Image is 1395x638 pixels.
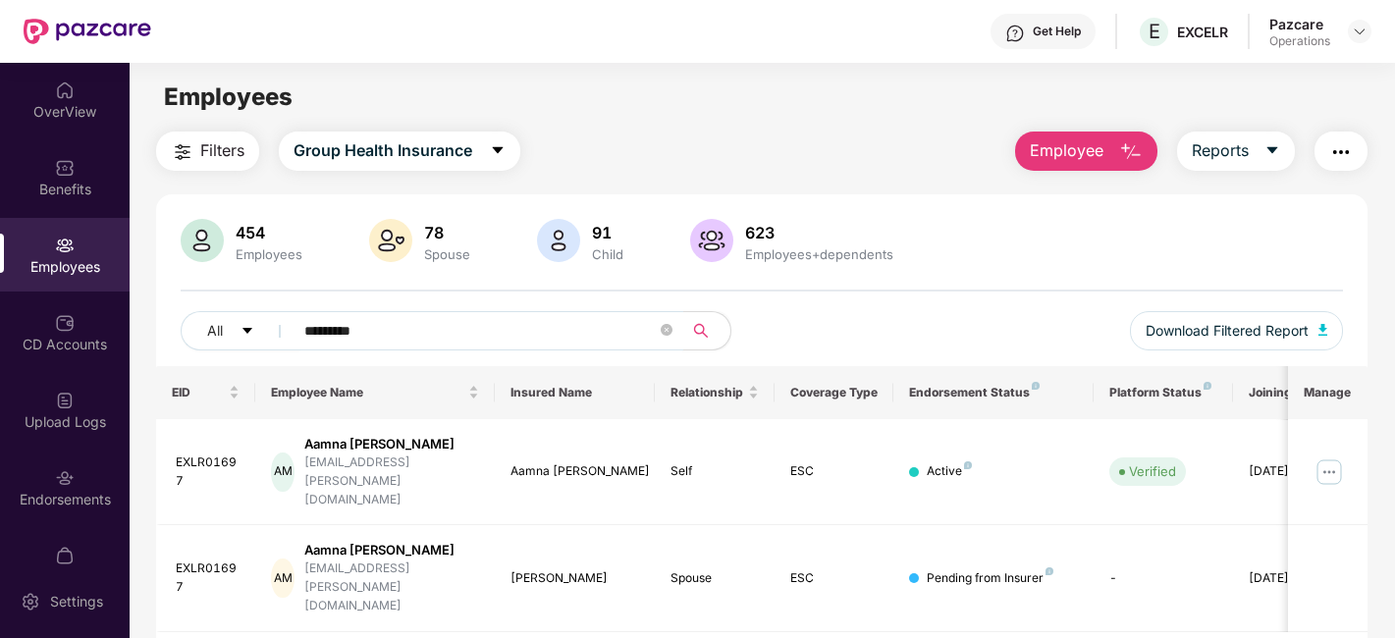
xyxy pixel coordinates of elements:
button: Allcaret-down [181,311,300,350]
img: svg+xml;base64,PHN2ZyBpZD0iRW1wbG95ZWVzIiB4bWxucz0iaHR0cDovL3d3dy53My5vcmcvMjAwMC9zdmciIHdpZHRoPS... [55,236,75,255]
img: svg+xml;base64,PHN2ZyB4bWxucz0iaHR0cDovL3d3dy53My5vcmcvMjAwMC9zdmciIHhtbG5zOnhsaW5rPSJodHRwOi8vd3... [690,219,733,262]
div: Employees [232,246,306,262]
div: AM [271,452,294,492]
div: 454 [232,223,306,242]
button: Filters [156,132,259,171]
th: Insured Name [495,366,655,419]
img: svg+xml;base64,PHN2ZyB4bWxucz0iaHR0cDovL3d3dy53My5vcmcvMjAwMC9zdmciIHhtbG5zOnhsaW5rPSJodHRwOi8vd3... [369,219,412,262]
th: Relationship [655,366,775,419]
div: Verified [1129,461,1176,481]
img: svg+xml;base64,PHN2ZyBpZD0iRW5kb3JzZW1lbnRzIiB4bWxucz0iaHR0cDovL3d3dy53My5vcmcvMjAwMC9zdmciIHdpZH... [55,468,75,488]
div: Aamna [PERSON_NAME] [510,462,639,481]
img: New Pazcare Logo [24,19,151,44]
img: svg+xml;base64,PHN2ZyBpZD0iQ0RfQWNjb3VudHMiIGRhdGEtbmFtZT0iQ0QgQWNjb3VudHMiIHhtbG5zPSJodHRwOi8vd3... [55,313,75,333]
th: EID [156,366,256,419]
img: svg+xml;base64,PHN2ZyBpZD0iSG9tZSIgeG1sbnM9Imh0dHA6Ly93d3cudzMub3JnLzIwMDAvc3ZnIiB3aWR0aD0iMjAiIG... [55,80,75,100]
span: caret-down [1264,142,1280,160]
img: svg+xml;base64,PHN2ZyB4bWxucz0iaHR0cDovL3d3dy53My5vcmcvMjAwMC9zdmciIHhtbG5zOnhsaW5rPSJodHRwOi8vd3... [1119,140,1143,164]
span: search [682,323,721,339]
th: Employee Name [255,366,495,419]
div: 78 [420,223,474,242]
div: AM [271,558,294,598]
div: [DATE] [1249,569,1337,588]
th: Coverage Type [775,366,894,419]
div: Settings [44,592,109,611]
button: search [682,311,731,350]
img: svg+xml;base64,PHN2ZyB4bWxucz0iaHR0cDovL3d3dy53My5vcmcvMjAwMC9zdmciIHhtbG5zOnhsaW5rPSJodHRwOi8vd3... [181,219,224,262]
span: Filters [200,138,244,163]
button: Download Filtered Report [1130,311,1344,350]
div: 623 [741,223,897,242]
img: svg+xml;base64,PHN2ZyBpZD0iRHJvcGRvd24tMzJ4MzIiIHhtbG5zPSJodHRwOi8vd3d3LnczLm9yZy8yMDAwL3N2ZyIgd2... [1352,24,1368,39]
img: svg+xml;base64,PHN2ZyB4bWxucz0iaHR0cDovL3d3dy53My5vcmcvMjAwMC9zdmciIHdpZHRoPSIyNCIgaGVpZ2h0PSIyNC... [171,140,194,164]
span: Group Health Insurance [294,138,472,163]
div: [EMAIL_ADDRESS][PERSON_NAME][DOMAIN_NAME] [304,559,479,615]
img: svg+xml;base64,PHN2ZyBpZD0iU2V0dGluZy0yMHgyMCIgeG1sbnM9Imh0dHA6Ly93d3cudzMub3JnLzIwMDAvc3ZnIiB3aW... [21,592,40,611]
div: [EMAIL_ADDRESS][PERSON_NAME][DOMAIN_NAME] [304,453,479,509]
th: Manage [1288,366,1368,419]
img: svg+xml;base64,PHN2ZyB4bWxucz0iaHR0cDovL3d3dy53My5vcmcvMjAwMC9zdmciIHdpZHRoPSI4IiBoZWlnaHQ9IjgiIH... [1046,567,1053,575]
button: Employee [1015,132,1157,171]
div: Child [588,246,627,262]
img: svg+xml;base64,PHN2ZyB4bWxucz0iaHR0cDovL3d3dy53My5vcmcvMjAwMC9zdmciIHdpZHRoPSIyNCIgaGVpZ2h0PSIyNC... [1329,140,1353,164]
span: caret-down [490,142,506,160]
th: Joining Date [1233,366,1353,419]
div: 91 [588,223,627,242]
div: Endorsement Status [909,385,1077,400]
span: EID [172,385,226,400]
span: close-circle [661,322,672,341]
img: manageButton [1314,456,1345,488]
span: Relationship [671,385,744,400]
img: svg+xml;base64,PHN2ZyBpZD0iQmVuZWZpdHMiIHhtbG5zPSJodHRwOi8vd3d3LnczLm9yZy8yMDAwL3N2ZyIgd2lkdGg9Ij... [55,158,75,178]
div: Pazcare [1269,15,1330,33]
span: Employee [1030,138,1103,163]
div: EXCELR [1177,23,1228,41]
button: Reportscaret-down [1177,132,1295,171]
div: Self [671,462,759,481]
div: Get Help [1033,24,1081,39]
button: Group Health Insurancecaret-down [279,132,520,171]
div: ESC [790,569,879,588]
img: svg+xml;base64,PHN2ZyBpZD0iSGVscC0zMngzMiIgeG1sbnM9Imh0dHA6Ly93d3cudzMub3JnLzIwMDAvc3ZnIiB3aWR0aD... [1005,24,1025,43]
div: Spouse [671,569,759,588]
span: E [1149,20,1160,43]
div: Active [927,462,972,481]
div: [DATE] [1249,462,1337,481]
div: EXLR01697 [176,559,241,597]
img: svg+xml;base64,PHN2ZyB4bWxucz0iaHR0cDovL3d3dy53My5vcmcvMjAwMC9zdmciIHdpZHRoPSI4IiBoZWlnaHQ9IjgiIH... [1204,382,1211,390]
td: - [1094,525,1233,632]
span: caret-down [241,324,254,340]
span: Employees [164,82,293,111]
img: svg+xml;base64,PHN2ZyBpZD0iVXBsb2FkX0xvZ3MiIGRhdGEtbmFtZT0iVXBsb2FkIExvZ3MiIHhtbG5zPSJodHRwOi8vd3... [55,391,75,410]
span: All [207,320,223,342]
div: ESC [790,462,879,481]
div: Platform Status [1109,385,1217,400]
img: svg+xml;base64,PHN2ZyB4bWxucz0iaHR0cDovL3d3dy53My5vcmcvMjAwMC9zdmciIHdpZHRoPSI4IiBoZWlnaHQ9IjgiIH... [964,461,972,469]
div: [PERSON_NAME] [510,569,639,588]
div: Aamna [PERSON_NAME] [304,435,479,453]
img: svg+xml;base64,PHN2ZyB4bWxucz0iaHR0cDovL3d3dy53My5vcmcvMjAwMC9zdmciIHdpZHRoPSI4IiBoZWlnaHQ9IjgiIH... [1032,382,1040,390]
div: Pending from Insurer [927,569,1053,588]
span: Download Filtered Report [1146,320,1309,342]
img: svg+xml;base64,PHN2ZyBpZD0iTXlfT3JkZXJzIiBkYXRhLW5hbWU9Ik15IE9yZGVycyIgeG1sbnM9Imh0dHA6Ly93d3cudz... [55,546,75,565]
img: svg+xml;base64,PHN2ZyB4bWxucz0iaHR0cDovL3d3dy53My5vcmcvMjAwMC9zdmciIHhtbG5zOnhsaW5rPSJodHRwOi8vd3... [1318,324,1328,336]
span: close-circle [661,324,672,336]
div: Employees+dependents [741,246,897,262]
div: Aamna [PERSON_NAME] [304,541,479,559]
span: Employee Name [271,385,464,400]
div: Spouse [420,246,474,262]
div: EXLR01697 [176,453,241,491]
img: svg+xml;base64,PHN2ZyB4bWxucz0iaHR0cDovL3d3dy53My5vcmcvMjAwMC9zdmciIHhtbG5zOnhsaW5rPSJodHRwOi8vd3... [537,219,580,262]
span: Reports [1192,138,1249,163]
div: Operations [1269,33,1330,49]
